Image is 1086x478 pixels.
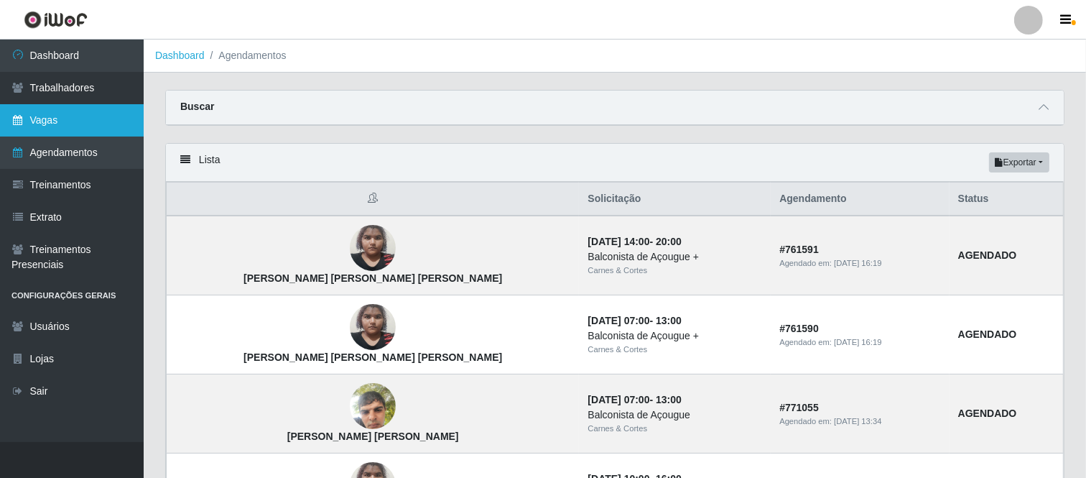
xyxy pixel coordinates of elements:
[588,249,762,265] div: Balconista de Açougue +
[771,183,949,216] th: Agendamento
[958,408,1017,419] strong: AGENDADO
[779,336,940,349] div: Agendado em:
[588,315,649,326] time: [DATE] 07:00
[656,236,682,247] time: 20:00
[144,40,1086,73] nav: breadcrumb
[779,415,940,428] div: Agendado em:
[350,376,396,437] img: Davi Jackson Peixoto de farias
[287,431,459,442] strong: [PERSON_NAME] [PERSON_NAME]
[834,259,881,267] time: [DATE] 16:19
[24,11,88,29] img: CoreUI Logo
[958,328,1017,340] strong: AGENDADO
[779,244,819,255] strong: # 761591
[350,297,396,358] img: Larissa Letícia da Silva Santos
[656,394,682,405] time: 13:00
[588,408,762,423] div: Balconista de Açougue
[588,394,681,405] strong: -
[656,315,682,326] time: 13:00
[588,265,762,277] div: Carnes & Cortes
[588,394,649,405] time: [DATE] 07:00
[243,351,502,363] strong: [PERSON_NAME] [PERSON_NAME] [PERSON_NAME]
[958,249,1017,261] strong: AGENDADO
[779,402,819,413] strong: # 771055
[779,323,819,334] strong: # 761590
[180,101,214,112] strong: Buscar
[950,183,1064,216] th: Status
[588,236,649,247] time: [DATE] 14:00
[205,48,287,63] li: Agendamentos
[989,152,1049,173] button: Exportar
[588,236,681,247] strong: -
[779,257,940,270] div: Agendado em:
[350,218,396,279] img: Larissa Letícia da Silva Santos
[588,344,762,356] div: Carnes & Cortes
[834,338,881,346] time: [DATE] 16:19
[155,50,205,61] a: Dashboard
[243,272,502,284] strong: [PERSON_NAME] [PERSON_NAME] [PERSON_NAME]
[166,144,1064,182] div: Lista
[834,417,881,426] time: [DATE] 13:34
[588,315,681,326] strong: -
[588,328,762,344] div: Balconista de Açougue +
[588,423,762,435] div: Carnes & Cortes
[579,183,771,216] th: Solicitação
